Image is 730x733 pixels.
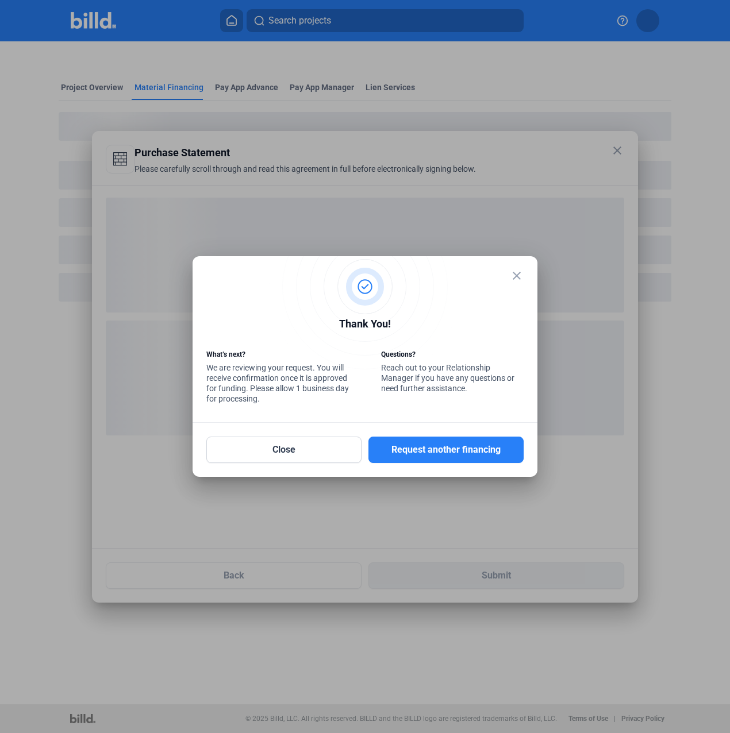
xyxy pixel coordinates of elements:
[368,437,524,463] button: Request another financing
[381,349,524,396] div: Reach out to your Relationship Manager if you have any questions or need further assistance.
[206,316,524,335] div: Thank You!
[510,269,524,283] mat-icon: close
[206,349,349,407] div: We are reviewing your request. You will receive confirmation once it is approved for funding. Ple...
[206,349,349,362] div: What’s next?
[206,437,362,463] button: Close
[381,349,524,362] div: Questions?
